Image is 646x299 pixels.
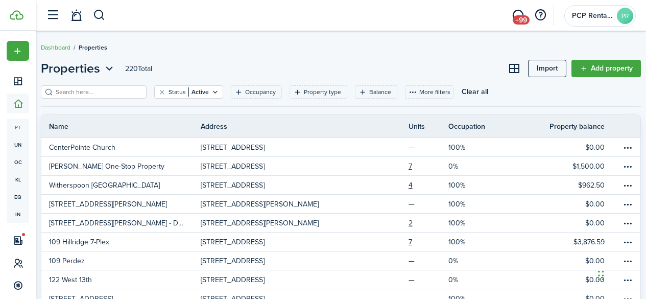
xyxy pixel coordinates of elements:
p: 109 Perdez [49,256,85,266]
button: Open menu [620,215,635,231]
a: 109 Perdez [41,251,201,270]
input: Search here... [53,87,143,97]
a: kl [7,171,29,188]
span: +99 [513,15,530,25]
a: $0.00 [500,270,620,289]
a: [STREET_ADDRESS] [201,270,360,289]
p: 0% [448,274,458,285]
avatar-text: PR [617,8,633,24]
a: $0.00 [500,214,620,232]
p: 109 Hillridge 7-Plex [49,237,109,247]
a: Add property [571,60,641,77]
a: $1,500.00 [500,157,620,175]
a: Open menu [620,195,640,213]
a: $0.00 [500,195,620,213]
button: Open menu [620,140,635,155]
a: Open menu [620,233,640,251]
th: Units [409,121,448,132]
button: Open menu [620,158,635,174]
a: [PERSON_NAME] One-Stop Property [41,157,201,175]
a: [STREET_ADDRESS][PERSON_NAME] [41,195,201,213]
a: 7 [409,233,448,251]
span: PCP Rental Division [572,12,613,19]
p: [STREET_ADDRESS] [201,237,265,247]
th: Property balance [549,121,620,132]
filter-tag-value: Active [188,87,209,97]
a: 4 [409,176,448,194]
filter-tag: Open filter [355,85,397,99]
a: [STREET_ADDRESS] [201,138,360,156]
p: [STREET_ADDRESS][PERSON_NAME] [201,199,319,210]
a: 7 [409,157,448,175]
p: [STREET_ADDRESS][PERSON_NAME] [49,199,167,210]
div: Drag [598,260,604,291]
p: 100% [448,199,465,210]
a: — [409,270,448,289]
iframe: Chat Widget [595,250,646,299]
th: Address [201,121,360,132]
button: More filters [405,85,454,99]
p: [STREET_ADDRESS][PERSON_NAME] - Duplex [49,218,185,228]
p: 0% [448,256,458,266]
p: [PERSON_NAME] One-Stop Property [49,161,164,172]
span: Properties [41,59,100,78]
p: [STREET_ADDRESS] [201,142,265,153]
header-page-total: 220 Total [125,63,152,74]
a: in [7,205,29,223]
th: Name [41,121,201,132]
p: [STREET_ADDRESS] [201,274,265,285]
a: Notifications [66,3,86,29]
p: [STREET_ADDRESS] [201,256,265,266]
a: [STREET_ADDRESS] [201,251,360,270]
button: Open menu [41,59,116,78]
a: $3,876.59 [500,233,620,251]
img: TenantCloud [10,10,23,20]
filter-tag: Open filter [290,85,347,99]
a: $0.00 [500,251,620,270]
a: CenterPointe Church [41,138,201,156]
button: Search [93,7,106,24]
button: Open resource center [532,7,549,24]
p: [STREET_ADDRESS] [201,180,265,191]
a: Open menu [620,214,640,232]
button: Clear all [462,85,488,99]
a: 100% [448,233,500,251]
button: Open menu [7,41,29,61]
a: 109 Hillridge 7-Plex [41,233,201,251]
filter-tag: Open filter [231,85,282,99]
filter-tag-label: Status [169,87,186,97]
p: [STREET_ADDRESS][PERSON_NAME] [201,218,319,228]
th: Occupation [448,121,500,132]
a: $0.00 [500,138,620,156]
button: Open menu [620,196,635,212]
a: 2 [409,214,448,232]
a: — [409,251,448,270]
a: [STREET_ADDRESS][PERSON_NAME] [201,195,360,213]
a: pt [7,119,29,136]
p: 100% [448,180,465,191]
a: eq [7,188,29,205]
a: — [409,138,448,156]
button: Open sidebar [43,6,62,25]
a: 122 West 13th [41,270,201,289]
button: Properties [41,59,116,78]
a: 0% [448,251,500,270]
a: 0% [448,270,500,289]
a: Dashboard [41,43,70,52]
button: Open menu [620,234,635,249]
a: Import [528,60,566,77]
a: [STREET_ADDRESS] [201,157,360,175]
a: 100% [448,176,500,194]
a: Open menu [620,176,640,194]
p: 122 West 13th [49,274,92,285]
a: — [409,195,448,213]
a: un [7,136,29,153]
